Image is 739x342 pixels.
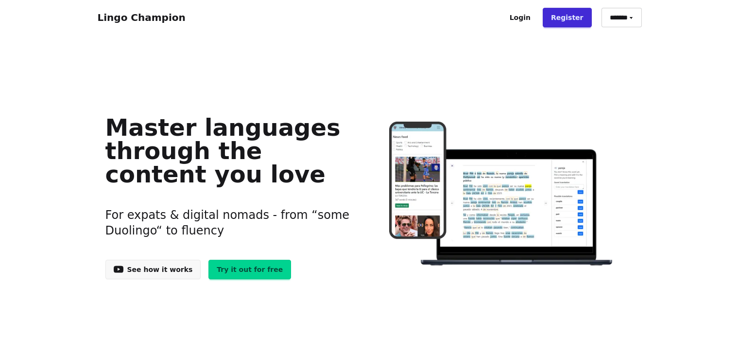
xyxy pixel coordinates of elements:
img: Learn languages online [370,122,634,267]
h1: Master languages through the content you love [105,116,355,186]
a: Login [501,8,539,27]
a: Lingo Champion [98,12,186,23]
h3: For expats & digital nomads - from “some Duolingo“ to fluency [105,196,355,250]
a: Register [543,8,592,27]
a: Try it out for free [208,260,291,279]
a: See how it works [105,260,201,279]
